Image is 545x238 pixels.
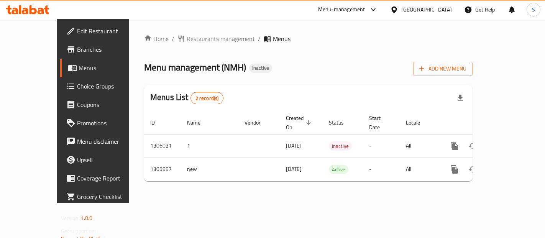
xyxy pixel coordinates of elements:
span: Menu management ( NMH ) [144,59,246,76]
span: Version: [61,213,80,223]
a: Restaurants management [177,34,255,43]
td: 1306031 [144,134,181,158]
h2: Menus List [150,92,223,104]
span: Add New Menu [419,64,466,74]
span: Menus [273,34,291,43]
td: new [181,158,238,181]
a: Menu disclaimer [60,132,148,151]
td: 1305997 [144,158,181,181]
span: [DATE] [286,164,302,174]
div: Inactive [329,141,352,151]
button: Add New Menu [413,62,473,76]
span: Coverage Report [77,174,142,183]
span: Inactive [249,65,272,71]
span: Created On [286,113,314,132]
span: 2 record(s) [191,95,223,102]
td: All [400,134,439,158]
span: Restaurants management [187,34,255,43]
a: Coverage Report [60,169,148,187]
span: Vendor [245,118,271,127]
li: / [172,34,174,43]
a: Home [144,34,169,43]
td: - [363,158,400,181]
td: - [363,134,400,158]
div: [GEOGRAPHIC_DATA] [401,5,452,14]
a: Menus [60,59,148,77]
a: Branches [60,40,148,59]
span: Inactive [329,142,352,151]
button: more [445,137,464,155]
span: Grocery Checklist [77,192,142,201]
span: Edit Restaurant [77,26,142,36]
span: Name [187,118,210,127]
th: Actions [439,111,525,135]
button: Change Status [464,160,482,179]
div: Total records count [190,92,224,104]
span: Status [329,118,354,127]
button: Change Status [464,137,482,155]
div: Export file [451,89,469,107]
span: Menu disclaimer [77,137,142,146]
a: Upsell [60,151,148,169]
td: All [400,158,439,181]
nav: breadcrumb [144,34,473,43]
span: Menus [79,63,142,72]
span: Active [329,165,348,174]
a: Coupons [60,95,148,114]
span: Coupons [77,100,142,109]
span: Promotions [77,118,142,128]
span: Locale [406,118,430,127]
span: S [532,5,535,14]
span: ID [150,118,165,127]
span: 1.0.0 [81,213,93,223]
span: Get support on: [61,226,96,236]
li: / [258,34,261,43]
a: Grocery Checklist [60,187,148,206]
a: Edit Restaurant [60,22,148,40]
span: Upsell [77,155,142,164]
button: more [445,160,464,179]
a: Choice Groups [60,77,148,95]
span: Choice Groups [77,82,142,91]
table: enhanced table [144,111,525,181]
td: 1 [181,134,238,158]
div: Inactive [249,64,272,73]
span: [DATE] [286,141,302,151]
div: Menu-management [318,5,365,14]
a: Promotions [60,114,148,132]
span: Branches [77,45,142,54]
span: Start Date [369,113,391,132]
